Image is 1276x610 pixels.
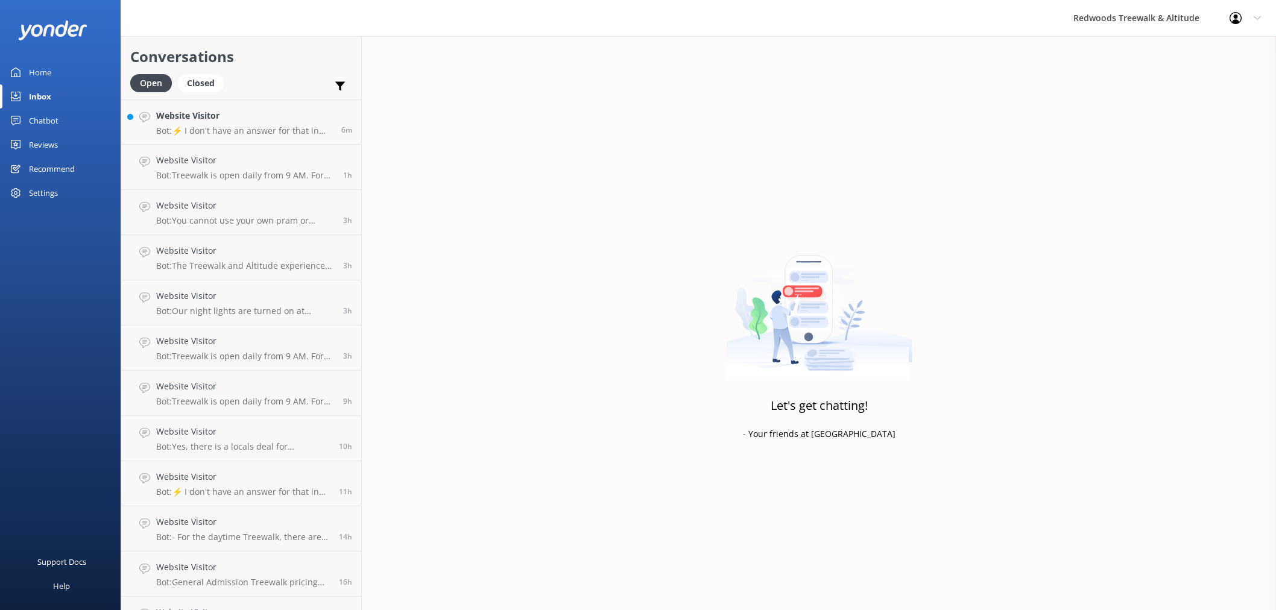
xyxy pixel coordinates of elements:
[156,306,334,316] p: Bot: Our night lights are turned on at sunset, and the night walk starts 20 minutes thereafter. W...
[29,108,58,133] div: Chatbot
[121,235,361,280] a: Website VisitorBot:The Treewalk and Altitude experiences are great all-weather activities and are...
[156,425,330,438] h4: Website Visitor
[18,20,87,40] img: yonder-white-logo.png
[29,84,51,108] div: Inbox
[156,244,334,257] h4: Website Visitor
[156,351,334,362] p: Bot: Treewalk is open daily from 9 AM. For last ticket sold times, please check our website FAQs ...
[343,215,352,225] span: Aug 31 2025 08:26am (UTC +12:00) Pacific/Auckland
[339,441,352,451] span: Aug 31 2025 01:09am (UTC +12:00) Pacific/Auckland
[156,486,330,497] p: Bot: ⚡ I don't have an answer for that in my knowledge base. Please try and rephrase your questio...
[156,125,332,136] p: Bot: ⚡ I don't have an answer for that in my knowledge base. Please try and rephrase your questio...
[156,577,330,588] p: Bot: General Admission Treewalk pricing starts at $42 for adults (16+ years) and $26 for children...
[121,371,361,416] a: Website VisitorBot:Treewalk is open daily from 9 AM. For more details on last ticket sold times, ...
[121,552,361,597] a: Website VisitorBot:General Admission Treewalk pricing starts at $42 for adults (16+ years) and $2...
[130,45,352,68] h2: Conversations
[156,260,334,271] p: Bot: The Treewalk and Altitude experiences are great all-weather activities and are rarely cancel...
[343,396,352,406] span: Aug 31 2025 01:39am (UTC +12:00) Pacific/Auckland
[121,190,361,235] a: Website VisitorBot:You cannot use your own pram or stroller on the Treewalk. However, we offer cu...
[156,396,334,407] p: Bot: Treewalk is open daily from 9 AM. For more details on last ticket sold times, please visit [...
[156,154,334,167] h4: Website Visitor
[156,199,334,212] h4: Website Visitor
[156,335,334,348] h4: Website Visitor
[339,532,352,542] span: Aug 30 2025 09:28pm (UTC +12:00) Pacific/Auckland
[53,574,70,598] div: Help
[343,351,352,361] span: Aug 31 2025 07:42am (UTC +12:00) Pacific/Auckland
[156,470,330,483] h4: Website Visitor
[339,486,352,497] span: Aug 31 2025 12:13am (UTC +12:00) Pacific/Auckland
[178,74,224,92] div: Closed
[121,325,361,371] a: Website VisitorBot:Treewalk is open daily from 9 AM. For last ticket sold times, please check our...
[130,74,172,92] div: Open
[121,461,361,506] a: Website VisitorBot:⚡ I don't have an answer for that in my knowledge base. Please try and rephras...
[743,427,895,441] p: - Your friends at [GEOGRAPHIC_DATA]
[156,380,334,393] h4: Website Visitor
[156,170,334,181] p: Bot: Treewalk is open daily from 9 AM. For last ticket sold times, please check our website FAQs ...
[156,532,330,542] p: Bot: - For the daytime Treewalk, there are no bookings for specific dates and times; it's General...
[130,76,178,89] a: Open
[343,306,352,316] span: Aug 31 2025 08:13am (UTC +12:00) Pacific/Auckland
[121,416,361,461] a: Website VisitorBot:Yes, there is a locals deal for [GEOGRAPHIC_DATA] residents. A General Admissi...
[341,125,352,135] span: Aug 31 2025 11:28am (UTC +12:00) Pacific/Auckland
[156,289,334,303] h4: Website Visitor
[121,280,361,325] a: Website VisitorBot:Our night lights are turned on at sunset, and the night walk starts 20 minutes...
[121,99,361,145] a: Website VisitorBot:⚡ I don't have an answer for that in my knowledge base. Please try and rephras...
[343,260,352,271] span: Aug 31 2025 08:24am (UTC +12:00) Pacific/Auckland
[121,506,361,552] a: Website VisitorBot:- For the daytime Treewalk, there are no bookings for specific dates and times...
[29,157,75,181] div: Recommend
[29,133,58,157] div: Reviews
[339,577,352,587] span: Aug 30 2025 06:54pm (UTC +12:00) Pacific/Auckland
[771,396,868,415] h3: Let's get chatting!
[29,181,58,205] div: Settings
[343,170,352,180] span: Aug 31 2025 10:05am (UTC +12:00) Pacific/Auckland
[156,109,332,122] h4: Website Visitor
[156,215,334,226] p: Bot: You cannot use your own pram or stroller on the Treewalk. However, we offer custom-built str...
[121,145,361,190] a: Website VisitorBot:Treewalk is open daily from 9 AM. For last ticket sold times, please check our...
[37,550,86,574] div: Support Docs
[726,230,912,380] img: artwork of a man stealing a conversation from at giant smartphone
[29,60,51,84] div: Home
[156,441,330,452] p: Bot: Yes, there is a locals deal for [GEOGRAPHIC_DATA] residents. A General Admission Treewalk ti...
[156,515,330,529] h4: Website Visitor
[156,561,330,574] h4: Website Visitor
[178,76,230,89] a: Closed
